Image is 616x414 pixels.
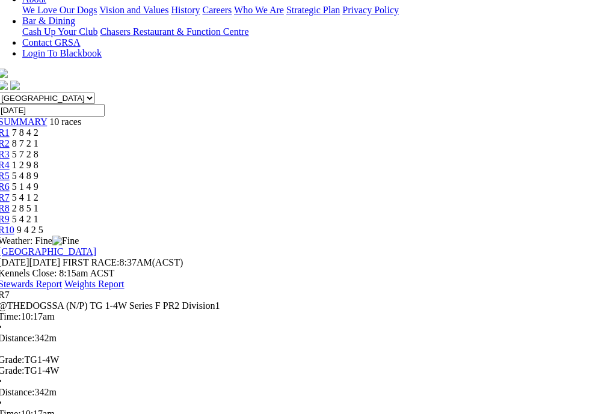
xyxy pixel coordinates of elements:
[22,26,605,37] div: Bar & Dining
[100,26,248,37] a: Chasers Restaurant & Function Centre
[22,26,97,37] a: Cash Up Your Club
[10,81,20,90] img: twitter.svg
[22,5,605,16] div: About
[17,225,43,235] span: 9 4 2 5
[12,192,38,202] span: 5 4 1 2
[12,171,38,181] span: 5 4 8 9
[286,5,340,15] a: Strategic Plan
[52,236,79,246] img: Fine
[64,279,125,289] a: Weights Report
[12,181,38,192] span: 5 1 4 9
[12,127,38,138] span: 7 8 4 2
[22,37,80,47] a: Contact GRSA
[202,5,232,15] a: Careers
[22,5,97,15] a: We Love Our Dogs
[12,214,38,224] span: 5 4 2 1
[99,5,168,15] a: Vision and Values
[49,117,81,127] span: 10 races
[22,16,75,26] a: Bar & Dining
[63,257,119,267] span: FIRST RACE:
[22,48,102,58] a: Login To Blackbook
[12,160,38,170] span: 1 2 9 8
[171,5,200,15] a: History
[12,149,38,159] span: 5 7 2 8
[12,203,38,213] span: 2 8 5 1
[342,5,399,15] a: Privacy Policy
[234,5,284,15] a: Who We Are
[12,138,38,148] span: 8 7 2 1
[63,257,183,267] span: 8:37AM(ACST)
